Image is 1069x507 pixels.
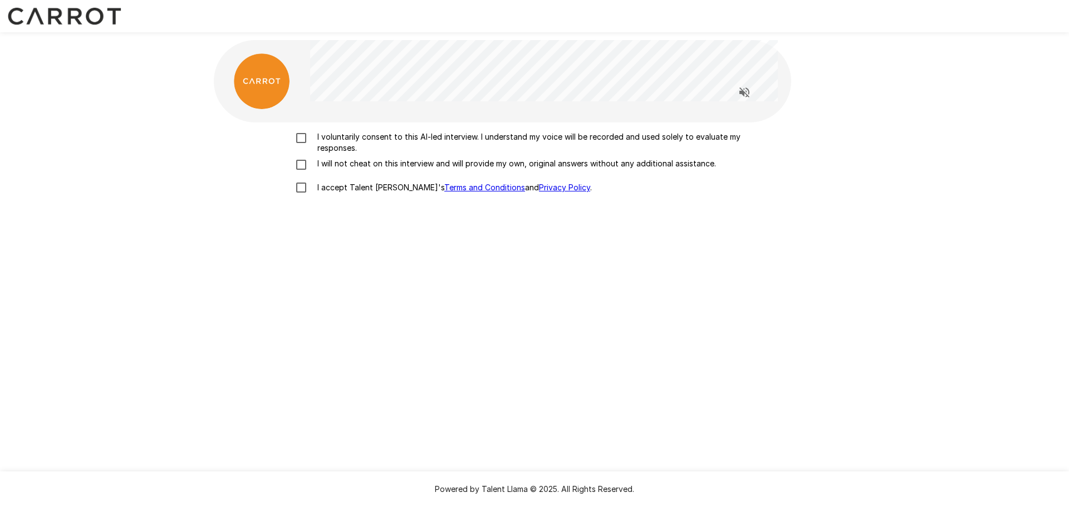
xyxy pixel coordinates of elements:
img: carrot_logo.png [234,53,290,109]
p: I accept Talent [PERSON_NAME]'s and . [313,182,592,193]
p: Powered by Talent Llama © 2025. All Rights Reserved. [13,484,1056,495]
a: Privacy Policy [539,183,590,192]
p: I voluntarily consent to this AI-led interview. I understand my voice will be recorded and used s... [313,131,779,154]
button: Read questions aloud [733,81,756,104]
a: Terms and Conditions [444,183,525,192]
p: I will not cheat on this interview and will provide my own, original answers without any addition... [313,158,716,169]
